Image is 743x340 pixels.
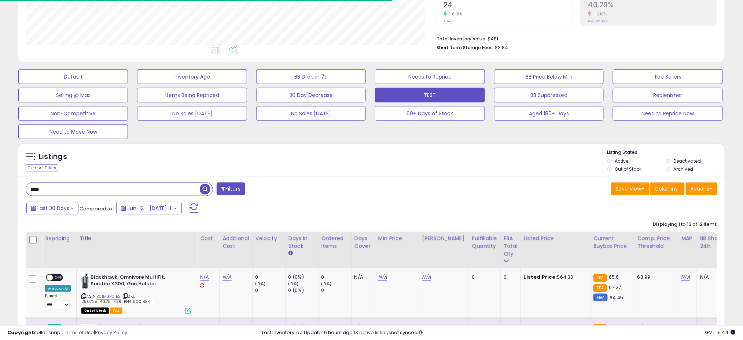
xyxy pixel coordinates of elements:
label: Archived [673,166,693,172]
a: N/A [200,274,209,281]
button: Inventory Age [137,69,247,84]
span: Columns [655,185,678,192]
div: $9.99 [524,324,585,331]
div: Clear All Filters [26,164,58,171]
div: FBA Total Qty [504,235,518,258]
small: (0%) [255,281,266,287]
h5: Listings [39,152,67,162]
a: B01M3P0IE2 [96,293,121,300]
div: 0 [472,274,495,281]
div: Velocity [255,235,282,242]
div: [PERSON_NAME] [422,235,466,242]
div: N/A [354,274,369,281]
button: Save View [611,182,649,195]
a: N/A [222,274,231,281]
div: Repricing [45,235,73,242]
div: N/A [700,274,724,281]
button: 60+ Days of Stock [375,106,485,121]
div: 68.99 [637,274,673,281]
div: Preset: [45,293,71,310]
button: Need to Move Now [18,124,128,139]
button: BB Drop in 7d [256,69,366,84]
span: 64.45 [610,294,624,301]
button: Last 30 Days [26,202,78,214]
div: Min Price [378,235,416,242]
img: 41Th8a2pEvS._SL40_.jpg [81,324,96,339]
div: BB Share 24h. [700,235,727,250]
a: Terms of Use [63,329,94,336]
span: | SKU: 250728_43.75_RSR_BH419001BBR_1 [81,293,154,304]
div: 0 (0%) [288,287,318,294]
button: BB Suppressed [494,88,604,102]
small: (0%) [321,281,332,287]
span: Last 30 Days [37,205,69,212]
a: 2.00 [222,324,233,331]
button: No Sales [DATE] [137,106,247,121]
div: 0 (0%) [288,274,318,281]
b: Listed Price: [524,324,557,331]
a: N/A [681,274,690,281]
div: 0 [255,287,285,294]
button: Actions [686,182,717,195]
a: N/A [681,324,690,331]
div: Last InventoryLab Update: 6 hours ago, not synced. [262,329,736,336]
div: 0 (0%) [288,324,318,331]
div: Additional Cost [222,235,249,250]
span: ON [47,325,56,331]
span: OFF [53,274,65,281]
button: Top Sellers [613,69,722,84]
button: Default [18,69,128,84]
a: 18.04 [422,324,434,331]
span: 2025-08-11 15:44 GMT [705,329,736,336]
small: Days In Stock. [288,250,293,257]
img: 51SnyJ3Rc1L._SL40_.jpg [81,274,89,289]
button: Need to Reprice Now [613,106,722,121]
div: N/A [637,324,673,331]
span: FBA [110,308,122,314]
div: 0 [321,274,351,281]
b: Blackhawk, Omnivore MultiFit, Surefire X300, Gun Holster [91,274,180,289]
label: Active [615,158,629,164]
button: BB Price Below Min [494,69,604,84]
div: Fulfillable Quantity [472,235,497,250]
button: Aged 180+ Days [494,106,604,121]
div: 0 [321,324,351,331]
div: $64.30 [524,274,585,281]
div: Ordered Items [321,235,348,250]
label: Deactivated [673,158,701,164]
strong: Copyright [7,329,34,336]
small: (0%) [288,281,299,287]
button: Selling @ Max [18,88,128,102]
div: Days In Stock [288,235,315,250]
button: Columns [650,182,685,195]
div: Cost [200,235,216,242]
span: Compared to: [80,205,113,212]
div: 0 [255,274,285,281]
a: 3.06 [200,324,210,331]
span: 67.27 [609,284,621,291]
button: Replenisher [613,88,722,102]
button: Filters [217,182,245,195]
div: ASIN: [81,274,191,313]
button: Needs to Reprice [375,69,485,84]
div: Listed Price [524,235,587,242]
div: N/A [700,324,724,331]
div: 0 [504,274,515,281]
div: 0 [255,324,285,331]
button: Non-Competitive [18,106,128,121]
a: 8.86 [378,324,389,331]
small: FBA [593,324,607,332]
small: FBA [593,274,607,282]
div: N/A [354,324,369,331]
button: No Sales [DATE] [256,106,366,121]
a: 13 active listings [354,329,391,336]
span: Jun-12 - [DATE]-11 [127,205,173,212]
div: Comp. Price Threshold [637,235,675,250]
button: 30 Day Decrease [256,88,366,102]
span: 7.54 [609,324,619,331]
div: MAP [681,235,694,242]
p: Listing States: [607,149,725,156]
a: N/A [422,274,431,281]
div: 0 [321,287,351,294]
button: Jun-12 - [DATE]-11 [116,202,182,214]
